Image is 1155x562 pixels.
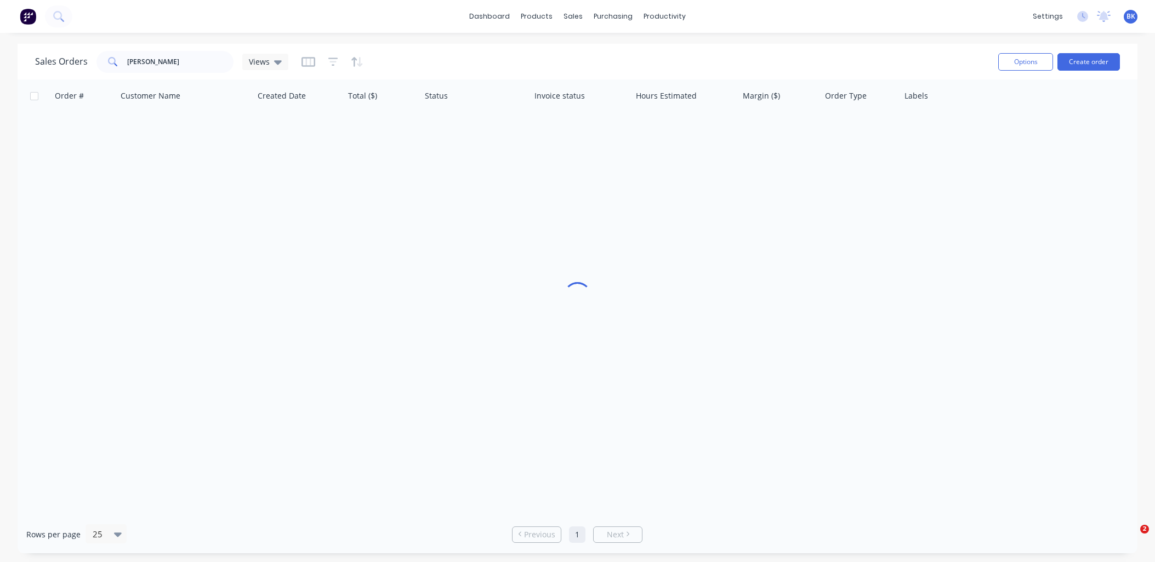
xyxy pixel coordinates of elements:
[515,8,558,25] div: products
[1126,12,1135,21] span: BK
[121,90,180,101] div: Customer Name
[638,8,691,25] div: productivity
[607,529,624,540] span: Next
[508,526,647,543] ul: Pagination
[998,53,1053,71] button: Options
[464,8,515,25] a: dashboard
[1027,8,1068,25] div: settings
[558,8,588,25] div: sales
[249,56,270,67] span: Views
[26,529,81,540] span: Rows per page
[55,90,84,101] div: Order #
[513,529,561,540] a: Previous page
[534,90,585,101] div: Invoice status
[20,8,36,25] img: Factory
[636,90,697,101] div: Hours Estimated
[425,90,448,101] div: Status
[588,8,638,25] div: purchasing
[825,90,867,101] div: Order Type
[1057,53,1120,71] button: Create order
[524,529,555,540] span: Previous
[1140,525,1149,534] span: 2
[258,90,306,101] div: Created Date
[569,526,585,543] a: Page 1 is your current page
[594,529,642,540] a: Next page
[743,90,780,101] div: Margin ($)
[1118,525,1144,551] iframe: Intercom live chat
[904,90,928,101] div: Labels
[127,51,234,73] input: Search...
[35,56,88,67] h1: Sales Orders
[348,90,377,101] div: Total ($)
